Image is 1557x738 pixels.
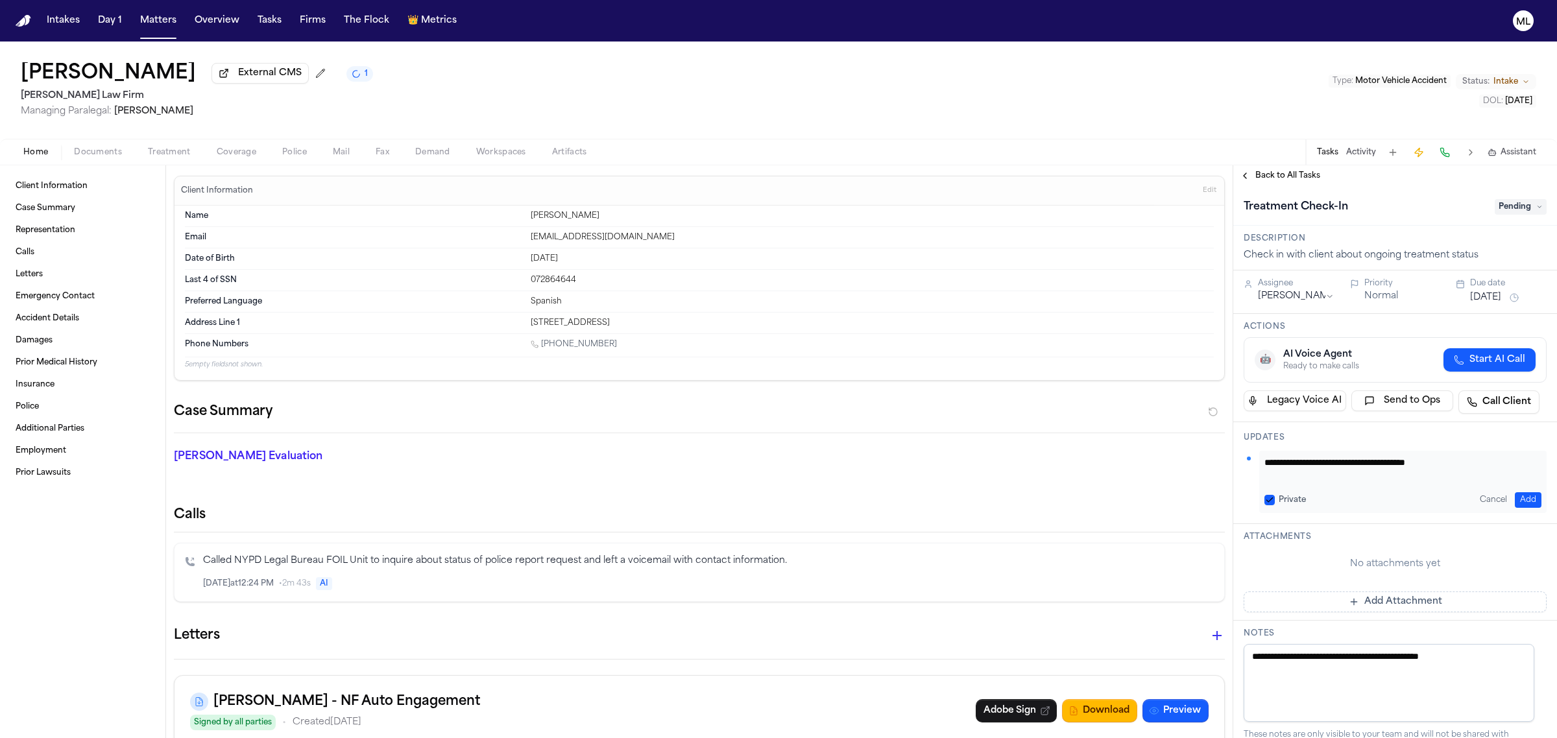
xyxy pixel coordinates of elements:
button: Edit Type: Motor Vehicle Accident [1329,75,1451,88]
button: Add Task [1384,143,1402,161]
span: Home [23,147,48,158]
div: AI Voice Agent [1283,348,1359,361]
h1: Letters [174,625,220,646]
button: Download [1062,699,1137,722]
button: Overview [189,9,245,32]
button: Day 1 [93,9,127,32]
dt: Last 4 of SSN [185,275,523,285]
a: Call Client [1458,390,1539,414]
dt: Address Line 1 [185,318,523,328]
span: Mail [333,147,350,158]
a: Letters [10,264,155,285]
a: Additional Parties [10,418,155,439]
span: Back to All Tasks [1255,171,1320,181]
button: Edit matter name [21,62,196,86]
button: 1 active task [346,66,373,82]
p: [PERSON_NAME] Evaluation [174,449,514,464]
span: Assistant [1501,147,1536,158]
img: Finch Logo [16,15,31,27]
div: 072864644 [531,275,1214,285]
span: Pending [1495,199,1547,215]
span: Documents [74,147,122,158]
button: Firms [295,9,331,32]
button: Back to All Tasks [1233,171,1327,181]
button: [DATE] [1470,291,1501,304]
button: The Flock [339,9,394,32]
p: Called NYPD Legal Bureau FOIL Unit to inquire about status of police report request and left a vo... [203,554,1214,569]
dt: Name [185,211,523,221]
span: • [282,715,286,730]
h3: Updates [1244,433,1547,443]
button: Assistant [1488,147,1536,158]
span: Managing Paralegal: [21,106,112,116]
a: Adobe Sign [976,699,1057,722]
span: [PERSON_NAME] [114,106,193,116]
span: External CMS [238,67,302,80]
button: Add Attachment [1244,591,1547,612]
button: Activity [1346,147,1376,158]
span: DOL : [1483,97,1503,105]
h2: [PERSON_NAME] Law Firm [21,88,373,104]
button: Edit [1199,180,1220,201]
h3: Notes [1244,628,1547,639]
div: [DATE] [531,254,1214,264]
a: Representation [10,220,155,241]
span: 🤖 [1260,353,1271,366]
span: • 2m 43s [279,578,311,589]
div: [STREET_ADDRESS] [531,318,1214,328]
span: Phone Numbers [185,339,248,350]
button: Legacy Voice AI [1244,390,1346,411]
a: Client Information [10,176,155,196]
label: Private [1279,495,1306,505]
button: Matters [135,9,182,32]
p: 5 empty fields not shown. [185,360,1214,370]
a: Calls [10,242,155,263]
span: [DATE] at 12:24 PM [203,578,274,589]
button: crownMetrics [402,9,462,32]
a: Home [16,15,31,27]
button: Cancel [1475,492,1512,508]
a: Employment [10,440,155,461]
h1: [PERSON_NAME] [21,62,196,86]
span: Edit [1203,186,1216,195]
h3: Attachments [1244,532,1547,542]
span: Coverage [217,147,256,158]
a: Insurance [10,374,155,395]
h2: Case Summary [174,401,272,422]
a: Emergency Contact [10,286,155,307]
div: [EMAIL_ADDRESS][DOMAIN_NAME] [531,232,1214,243]
div: Check in with client about ongoing treatment status [1244,249,1547,262]
div: Spanish [531,296,1214,307]
h3: [PERSON_NAME] - NF Auto Engagement [213,691,480,712]
button: Tasks [1317,147,1338,158]
div: No attachments yet [1244,558,1547,571]
dt: Email [185,232,523,243]
dt: Date of Birth [185,254,523,264]
button: Send to Ops [1351,390,1454,411]
span: Fax [376,147,389,158]
button: Add [1515,492,1541,508]
span: Demand [415,147,450,158]
textarea: Add your update [1264,456,1529,482]
a: Damages [10,330,155,351]
p: Created [DATE] [293,715,361,730]
a: Case Summary [10,198,155,219]
button: Normal [1364,290,1398,303]
button: Create Immediate Task [1410,143,1428,161]
button: Preview [1142,699,1209,722]
div: Assignee [1258,278,1334,289]
a: Prior Medical History [10,352,155,373]
span: [DATE] [1505,97,1532,105]
button: Intakes [42,9,85,32]
span: Motor Vehicle Accident [1355,77,1447,85]
button: Start AI Call [1443,348,1536,372]
span: Signed by all parties [190,715,276,730]
span: 1 [365,69,368,79]
button: Tasks [252,9,287,32]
